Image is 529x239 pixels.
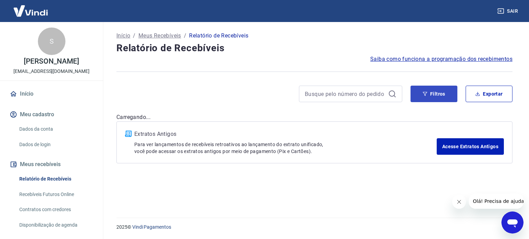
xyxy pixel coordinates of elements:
[437,138,504,155] a: Acesse Extratos Antigos
[466,86,512,102] button: Exportar
[370,55,512,63] a: Saiba como funciona a programação dos recebimentos
[17,138,95,152] a: Dados de login
[501,211,523,233] iframe: Botão para abrir a janela de mensagens
[24,58,79,65] p: [PERSON_NAME]
[8,86,95,101] a: Início
[184,32,186,40] p: /
[116,41,512,55] h4: Relatório de Recebíveis
[305,89,385,99] input: Busque pelo número do pedido
[8,157,95,172] button: Meus recebíveis
[133,32,135,40] p: /
[132,224,171,230] a: Vindi Pagamentos
[125,131,132,137] img: ícone
[469,194,523,209] iframe: Mensagem da empresa
[8,107,95,122] button: Meu cadastro
[8,0,53,21] img: Vindi
[17,218,95,232] a: Disponibilização de agenda
[38,28,65,55] div: S
[13,68,90,75] p: [EMAIL_ADDRESS][DOMAIN_NAME]
[17,172,95,186] a: Relatório de Recebíveis
[134,141,437,155] p: Para ver lançamentos de recebíveis retroativos ao lançamento do extrato unificado, você pode aces...
[17,122,95,136] a: Dados da conta
[4,5,58,10] span: Olá! Precisa de ajuda?
[116,32,130,40] a: Início
[496,5,521,18] button: Sair
[17,187,95,202] a: Recebíveis Futuros Online
[138,32,181,40] a: Meus Recebíveis
[452,195,466,209] iframe: Fechar mensagem
[411,86,457,102] button: Filtros
[134,130,437,138] p: Extratos Antigos
[17,203,95,217] a: Contratos com credores
[189,32,248,40] p: Relatório de Recebíveis
[116,224,512,231] p: 2025 ©
[116,113,512,121] p: Carregando...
